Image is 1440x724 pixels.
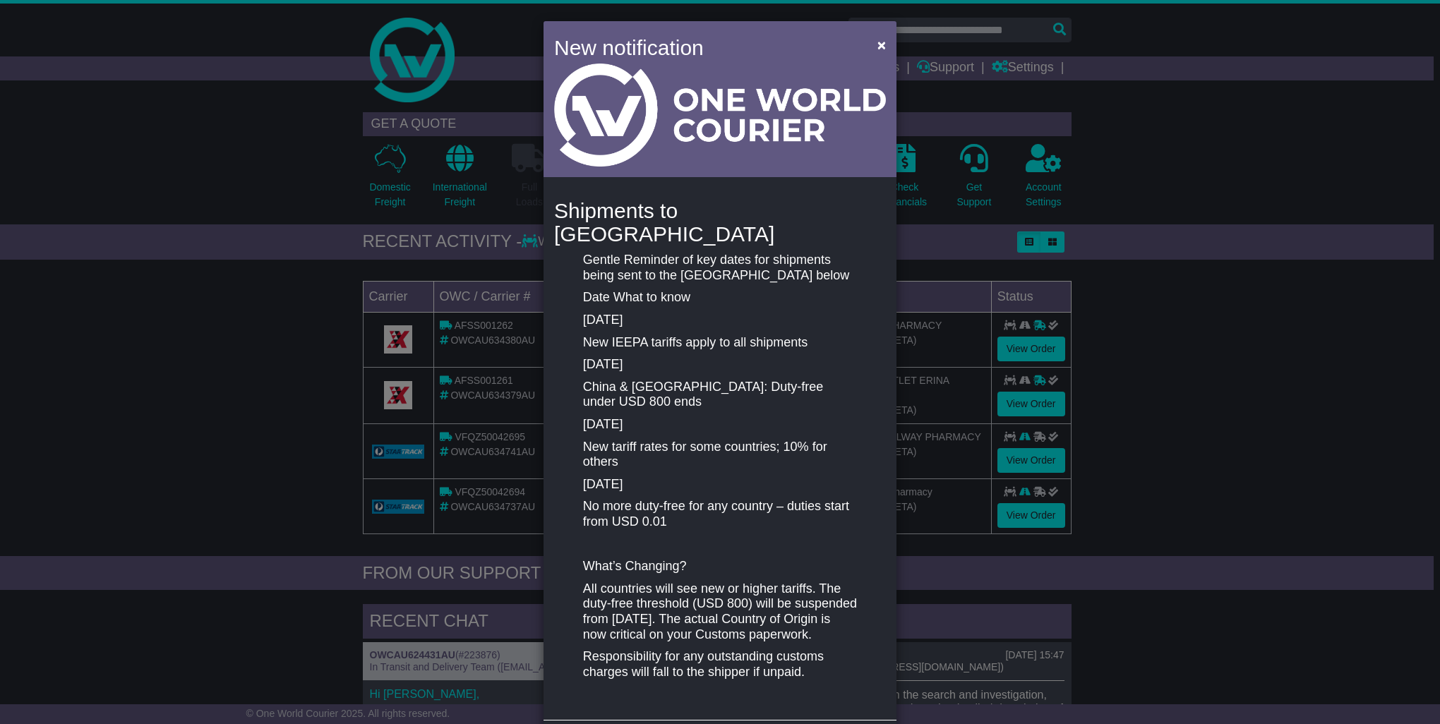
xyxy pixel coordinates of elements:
button: Close [870,30,893,59]
p: Responsibility for any outstanding customs charges will fall to the shipper if unpaid. [583,649,857,680]
p: Gentle Reminder of key dates for shipments being sent to the [GEOGRAPHIC_DATA] below [583,253,857,283]
p: [DATE] [583,357,857,373]
p: [DATE] [583,477,857,493]
p: New IEEPA tariffs apply to all shipments [583,335,857,351]
p: [DATE] [583,313,857,328]
p: [DATE] [583,417,857,433]
p: No more duty-free for any country – duties start from USD 0.01 [583,499,857,529]
p: Date What to know [583,290,857,306]
h4: New notification [554,32,857,64]
p: China & [GEOGRAPHIC_DATA]: Duty-free under USD 800 ends [583,380,857,410]
img: Light [554,64,886,167]
p: All countries will see new or higher tariffs. The duty-free threshold (USD 800) will be suspended... [583,581,857,642]
p: New tariff rates for some countries; 10% for others [583,440,857,470]
span: × [877,37,886,53]
p: What’s Changing? [583,559,857,574]
h4: Shipments to [GEOGRAPHIC_DATA] [554,199,886,246]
